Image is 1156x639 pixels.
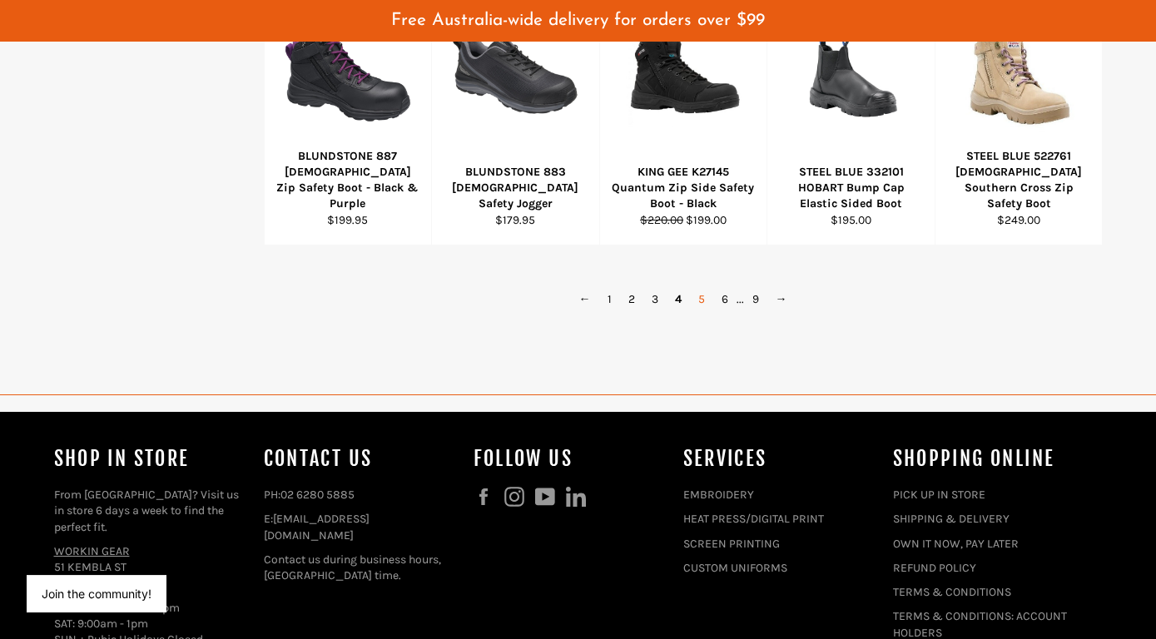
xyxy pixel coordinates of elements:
[264,512,370,542] a: [EMAIL_ADDRESS][DOMAIN_NAME]
[893,561,976,575] a: REFUND POLICY
[683,445,876,473] h4: services
[690,287,713,311] a: 5
[599,287,620,311] a: 1
[391,12,765,29] span: Free Australia-wide delivery for orders over $99
[264,487,457,503] p: PH:
[42,587,151,601] button: Join the community!
[474,445,667,473] h4: Follow us
[893,537,1019,551] a: OWN IT NOW, PAY LATER
[893,609,1067,639] a: TERMS & CONDITIONS: ACCOUNT HOLDERS
[893,585,1011,599] a: TERMS & CONDITIONS
[54,543,247,592] p: 51 KEMBLA ST FYSHWICK ACT 2609
[264,511,457,543] p: E:
[683,488,754,502] a: EMBROIDERY
[667,287,690,311] span: 4
[264,445,457,473] h4: Contact Us
[280,488,355,502] a: 02 6280 5885
[893,488,985,502] a: PICK UP IN STORE
[683,537,780,551] a: SCREEN PRINTING
[737,292,744,306] span: ...
[945,148,1092,212] div: STEEL BLUE 522761 [DEMOGRAPHIC_DATA] Southern Cross Zip Safety Boot
[893,512,1010,526] a: SHIPPING & DELIVERY
[54,445,247,473] h4: Shop In Store
[54,487,247,535] p: From [GEOGRAPHIC_DATA]? Visit us in store 6 days a week to find the perfect fit.
[643,287,667,311] a: 3
[620,287,643,311] a: 2
[683,512,824,526] a: HEAT PRESS/DIGITAL PRINT
[54,544,130,558] a: WORKIN GEAR
[264,552,457,584] p: Contact us during business hours, [GEOGRAPHIC_DATA] time.
[443,164,589,212] div: BLUNDSTONE 883 [DEMOGRAPHIC_DATA] Safety Jogger
[571,287,599,311] a: ←
[683,561,787,575] a: CUSTOM UNIFORMS
[713,287,737,311] a: 6
[744,287,767,311] a: 9
[767,287,796,311] a: →
[778,164,925,212] div: STEEL BLUE 332101 HOBART Bump Cap Elastic Sided Boot
[893,445,1086,473] h4: SHOPPING ONLINE
[275,148,421,212] div: BLUNDSTONE 887 [DEMOGRAPHIC_DATA] Zip Safety Boot - Black & Purple
[610,164,757,212] div: KING GEE K27145 Quantum Zip Side Safety Boot - Black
